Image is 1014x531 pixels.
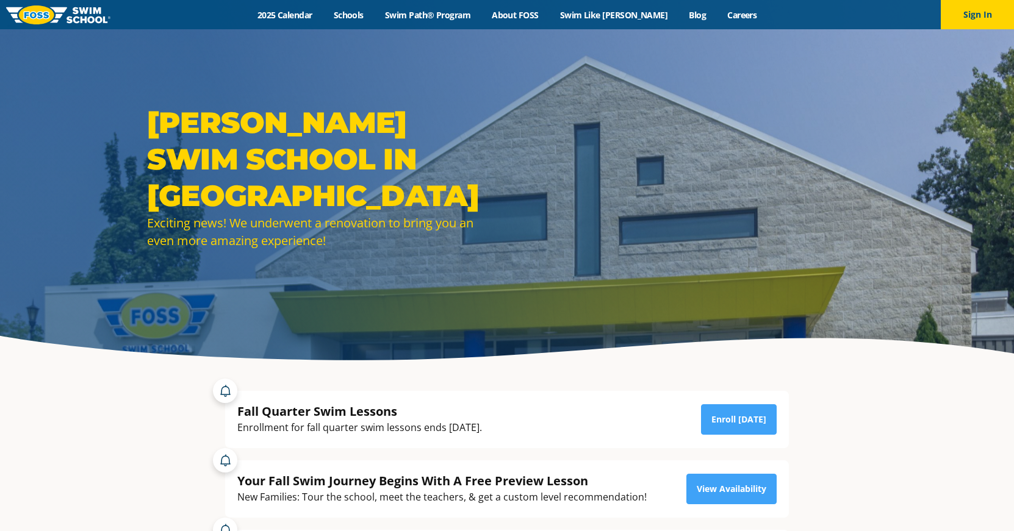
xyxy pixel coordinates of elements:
[481,9,550,21] a: About FOSS
[237,403,482,419] div: Fall Quarter Swim Lessons
[549,9,678,21] a: Swim Like [PERSON_NAME]
[237,419,482,436] div: Enrollment for fall quarter swim lessons ends [DATE].
[237,489,647,505] div: New Families: Tour the school, meet the teachers, & get a custom level recommendation!
[686,474,777,504] a: View Availability
[374,9,481,21] a: Swim Path® Program
[246,9,323,21] a: 2025 Calendar
[717,9,768,21] a: Careers
[147,104,501,214] h1: [PERSON_NAME] SWIM SCHOOL IN [GEOGRAPHIC_DATA]
[147,214,501,249] div: Exciting news! We underwent a renovation to bring you an even more amazing experience!
[678,9,717,21] a: Blog
[6,5,110,24] img: FOSS Swim School Logo
[237,472,647,489] div: Your Fall Swim Journey Begins With A Free Preview Lesson
[701,404,777,435] a: Enroll [DATE]
[323,9,374,21] a: Schools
